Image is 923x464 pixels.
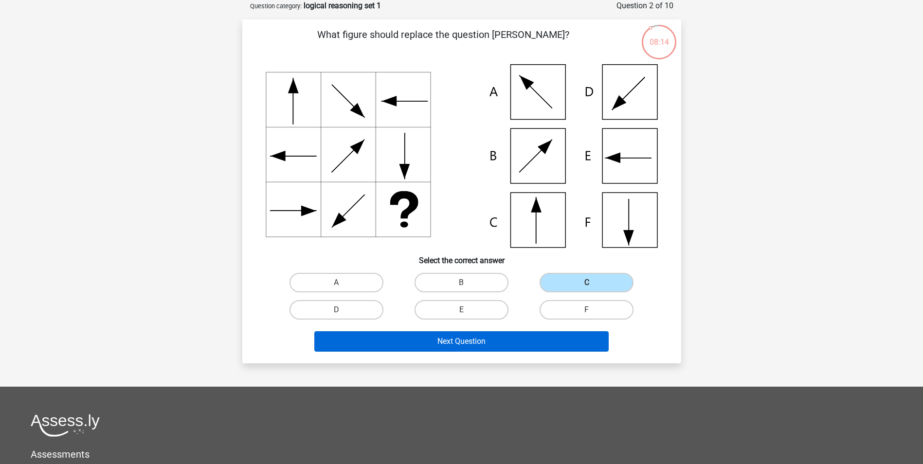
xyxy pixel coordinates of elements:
[641,24,677,48] div: 08:14
[304,1,381,10] strong: logical reasoning set 1
[415,273,508,292] label: B
[258,27,629,56] p: What figure should replace the question [PERSON_NAME]?
[258,248,666,265] h6: Select the correct answer
[540,273,633,292] label: C
[31,448,892,460] h5: Assessments
[415,300,508,320] label: E
[290,273,383,292] label: A
[540,300,633,320] label: F
[314,331,609,352] button: Next Question
[290,300,383,320] label: D
[250,2,302,10] small: Question category:
[31,414,100,437] img: Assessly logo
